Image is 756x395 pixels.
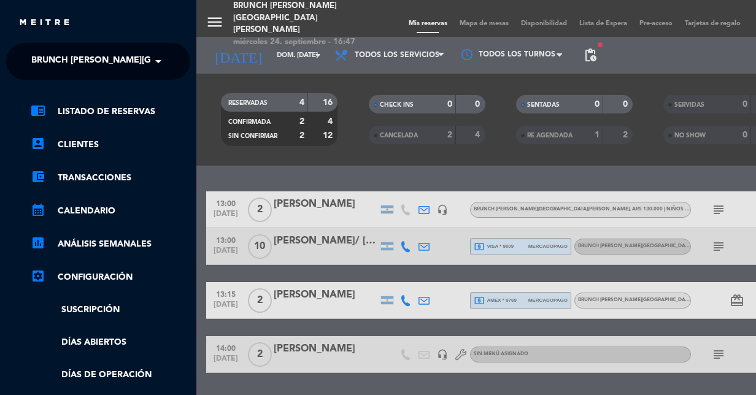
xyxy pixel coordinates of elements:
a: account_boxClientes [31,137,190,152]
i: settings_applications [31,269,45,283]
i: chrome_reader_mode [31,103,45,118]
i: assessment [31,236,45,250]
a: chrome_reader_modeListado de Reservas [31,104,190,119]
i: account_box [31,136,45,151]
a: Suscripción [31,303,190,317]
a: Configuración [31,270,190,285]
a: Días de Operación [31,368,190,382]
span: Brunch [PERSON_NAME][GEOGRAPHIC_DATA][PERSON_NAME] [31,48,304,74]
a: calendar_monthCalendario [31,204,190,218]
i: account_balance_wallet [31,169,45,184]
a: Días abiertos [31,336,190,350]
a: assessmentANÁLISIS SEMANALES [31,237,190,251]
img: MEITRE [18,18,71,28]
a: account_balance_walletTransacciones [31,171,190,185]
i: calendar_month [31,202,45,217]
